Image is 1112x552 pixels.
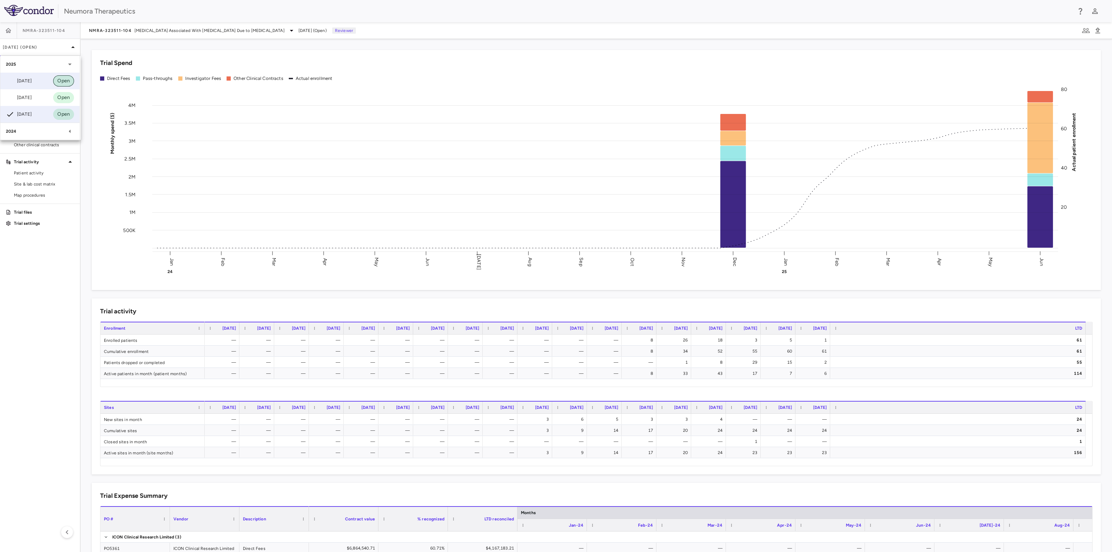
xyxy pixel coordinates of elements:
[6,110,32,118] div: [DATE]
[6,93,32,102] div: [DATE]
[0,56,80,73] div: 2025
[6,77,32,85] div: [DATE]
[53,110,74,118] span: Open
[53,77,74,85] span: Open
[6,128,17,134] p: 2024
[6,61,16,67] p: 2025
[53,94,74,101] span: Open
[0,123,80,140] div: 2024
